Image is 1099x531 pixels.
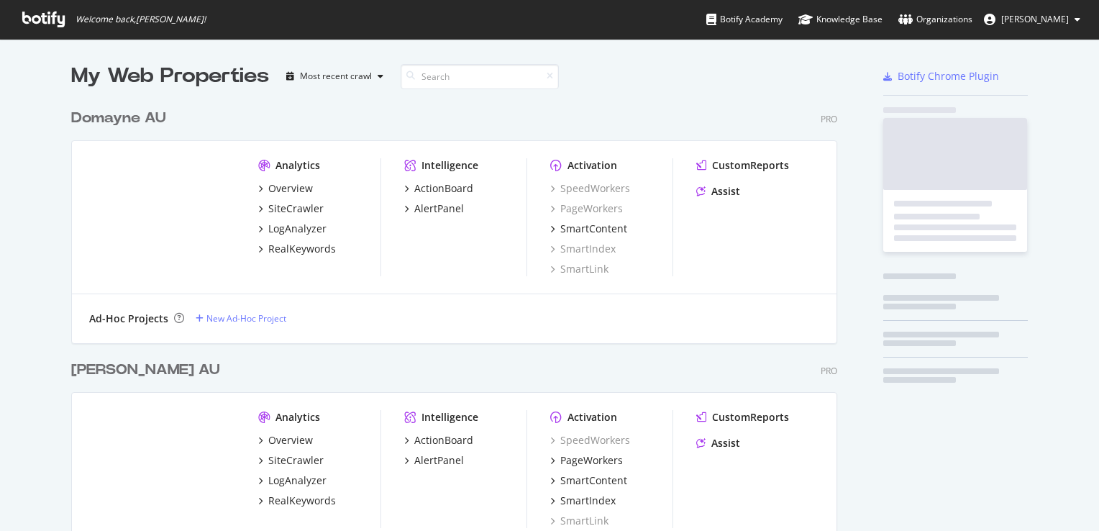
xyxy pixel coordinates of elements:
[550,201,623,216] a: PageWorkers
[560,222,627,236] div: SmartContent
[883,69,999,83] a: Botify Chrome Plugin
[696,436,740,450] a: Assist
[268,201,324,216] div: SiteCrawler
[275,158,320,173] div: Analytics
[268,433,313,448] div: Overview
[567,410,617,425] div: Activation
[550,242,616,256] a: SmartIndex
[89,410,235,527] img: harveynorman.com.au
[414,201,464,216] div: AlertPanel
[821,113,837,125] div: Pro
[258,453,324,468] a: SiteCrawler
[71,62,269,91] div: My Web Properties
[268,494,336,508] div: RealKeywords
[71,108,172,129] a: Domayne AU
[258,181,313,196] a: Overview
[258,494,336,508] a: RealKeywords
[696,184,740,199] a: Assist
[898,69,999,83] div: Botify Chrome Plugin
[1001,13,1069,25] span: Venus Martel
[71,108,166,129] div: Domayne AU
[550,514,608,528] a: SmartLink
[404,433,473,448] a: ActionBoard
[71,360,226,381] a: [PERSON_NAME] AU
[196,312,286,324] a: New Ad-Hoc Project
[89,158,235,275] img: www.domayne.com.au
[268,453,324,468] div: SiteCrawler
[89,312,168,326] div: Ad-Hoc Projects
[550,494,616,508] a: SmartIndex
[560,453,623,468] div: PageWorkers
[711,436,740,450] div: Assist
[268,473,327,488] div: LogAnalyzer
[560,494,616,508] div: SmartIndex
[567,158,617,173] div: Activation
[268,222,327,236] div: LogAnalyzer
[696,410,789,425] a: CustomReports
[258,433,313,448] a: Overview
[300,72,372,81] div: Most recent crawl
[696,158,789,173] a: CustomReports
[268,242,336,256] div: RealKeywords
[414,433,473,448] div: ActionBoard
[421,410,478,425] div: Intelligence
[414,453,464,468] div: AlertPanel
[550,453,623,468] a: PageWorkers
[258,242,336,256] a: RealKeywords
[550,433,630,448] a: SpeedWorkers
[258,222,327,236] a: LogAnalyzer
[712,158,789,173] div: CustomReports
[268,181,313,196] div: Overview
[550,473,627,488] a: SmartContent
[281,65,389,88] button: Most recent crawl
[712,410,789,425] div: CustomReports
[821,365,837,377] div: Pro
[404,453,464,468] a: AlertPanel
[421,158,478,173] div: Intelligence
[898,12,972,27] div: Organizations
[404,201,464,216] a: AlertPanel
[550,262,608,276] a: SmartLink
[258,201,324,216] a: SiteCrawler
[798,12,883,27] div: Knowledge Base
[401,64,559,89] input: Search
[972,8,1092,31] button: [PERSON_NAME]
[711,184,740,199] div: Assist
[404,181,473,196] a: ActionBoard
[706,12,783,27] div: Botify Academy
[414,181,473,196] div: ActionBoard
[71,360,220,381] div: [PERSON_NAME] AU
[258,473,327,488] a: LogAnalyzer
[275,410,320,425] div: Analytics
[76,14,206,25] span: Welcome back, [PERSON_NAME] !
[550,181,630,196] a: SpeedWorkers
[560,473,627,488] div: SmartContent
[550,222,627,236] a: SmartContent
[206,312,286,324] div: New Ad-Hoc Project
